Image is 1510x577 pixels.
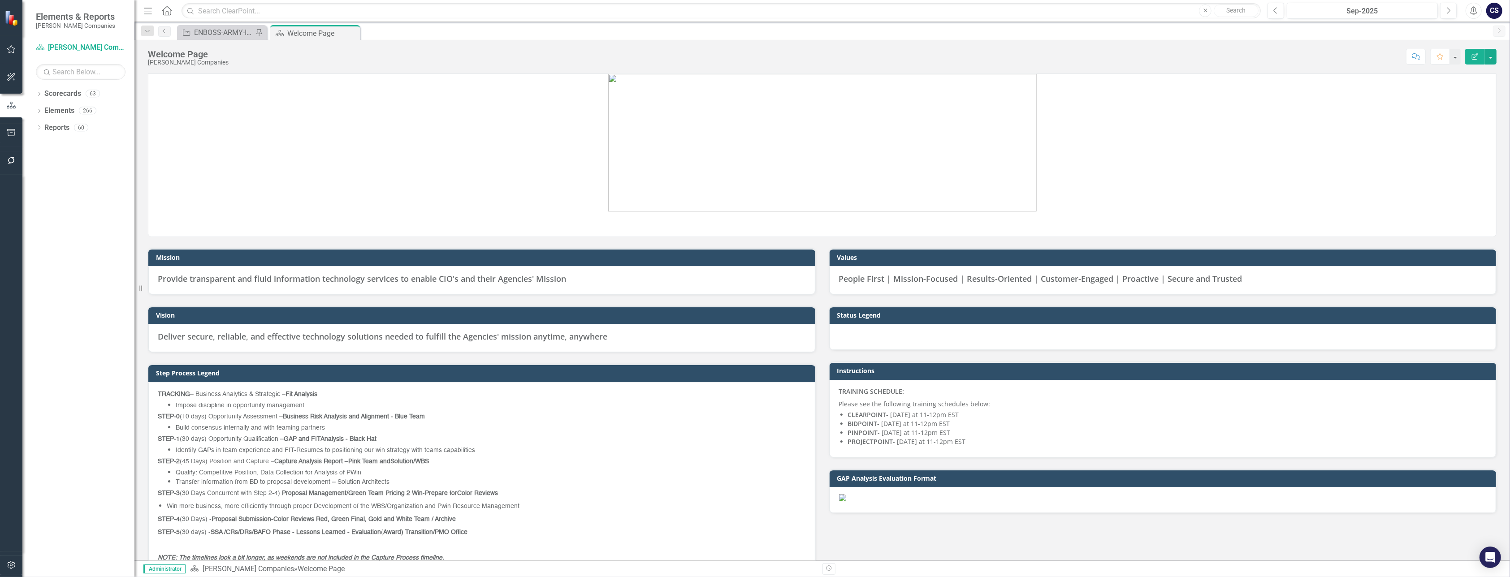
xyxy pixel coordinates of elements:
[425,490,457,496] strong: Prepare for
[837,367,1492,374] h3: Instructions
[180,458,208,465] span: (45 Days)
[156,312,811,319] h3: Vision
[837,254,1492,261] h3: Values
[158,490,457,496] span: -
[158,458,180,465] strong: STEP-2
[298,564,345,573] div: Welcome Page
[158,273,566,284] span: Provide transparent and fluid information technology services to enable CIO's and their Agencies'...
[176,447,475,453] span: Identify GAPs in team experience and FIT-Resumes to positioning our win strategy with teams capab...
[1480,547,1501,568] div: Open Intercom Messenger
[156,254,811,261] h3: Mission
[176,425,325,431] span: Build consensus internally and with teaming partners
[158,516,180,522] strong: STEP-4
[837,312,1492,319] h3: Status Legend
[839,494,1487,501] img: mceclip0%20v42.png
[286,391,317,397] strong: Fit Analysis
[839,273,1242,284] span: People First | Mission-Focused | Results-Oriented | Customer-Engaged | Proactive | Secure and Tru...
[158,413,425,420] span: (10 days) Opportunity Assessment –
[194,27,253,38] div: ENBOSS-ARMY-ITES3 SB-221122 (Army National Guard ENBOSS Support Service Sustainment, Enhancement,...
[848,437,1487,446] li: - [DATE] at 11-12pm EST
[176,479,389,485] span: Transfer information from BD to proposal development – Solution Architects
[156,370,811,376] h3: Step Process Legend
[158,529,467,535] span: (30 days) - (
[36,22,115,29] small: [PERSON_NAME] Companies
[143,564,186,573] span: Administrator
[282,490,423,496] strong: Proposal Management/Green Team Pricing 2 Win
[345,458,348,465] strong: –
[86,90,100,98] div: 63
[158,413,180,420] strong: STEP-0
[287,28,358,39] div: Welcome Page
[383,529,467,535] strong: Award) Transition/PMO Office
[284,436,320,442] strong: GAP and FIT
[74,124,88,131] div: 60
[226,529,381,535] strong: CRs/DRs/BAFO Phase - Lessons Learned - Evaluation
[158,555,444,561] span: NOTE: The timelines look a bit longer, as weekends are not included in the Capture Process timeline.
[839,398,1487,409] p: Please see the following training schedules below:
[848,410,1487,419] li: - [DATE] at 11-12pm EST
[167,503,519,509] span: Win more business, more efficiently through proper Development of the WBS/Organization and Pwin R...
[848,419,878,428] strong: BIDPOINT
[278,490,280,496] span: )
[44,106,74,116] a: Elements
[837,475,1492,482] h3: GAP Analysis Evaluation Format
[203,564,294,573] a: [PERSON_NAME] Companies
[212,516,273,522] strong: Proposal Submission-
[158,458,348,465] span: Position and Capture –
[839,387,904,396] strong: TRAINING SCHEDULE:
[158,436,180,442] strong: STEP-1
[1227,7,1246,14] span: Search
[158,391,190,397] strong: TRACKING
[79,107,96,115] div: 266
[1214,4,1259,17] button: Search
[36,11,115,22] span: Elements & Reports
[158,529,180,535] strong: STEP-5
[273,516,456,522] strong: Color Reviews Red, Green Final, Gold and White Team / Archive
[148,59,229,66] div: [PERSON_NAME] Companies
[211,529,226,535] strong: SSA /
[176,469,361,476] span: Qualify: Competitive Position, Data Collection for Analysis of PWin
[457,490,498,496] strong: Color Reviews
[283,413,425,420] strong: Business Risk Analysis and Alignment - Blue Team
[320,436,376,442] strong: Analysis - Black Hat
[182,3,1261,19] input: Search ClearPoint...
[348,458,390,465] strong: Pink Team and
[848,437,893,446] strong: PROJECTPOINT
[274,458,343,465] strong: Capture Analysis Report
[158,436,376,442] span: (30 days) Opportunity Qualification –
[1290,6,1435,17] div: Sep-2025
[36,43,125,53] a: [PERSON_NAME] Companies
[179,27,253,38] a: ENBOSS-ARMY-ITES3 SB-221122 (Army National Guard ENBOSS Support Service Sustainment, Enhancement,...
[848,410,887,419] strong: CLEARPOINT
[182,490,278,496] span: 30 Days Concurrent with Step 2-4
[158,331,607,342] span: Deliver secure, reliable, and effective technology solutions needed to fulfill the Agencies' miss...
[158,516,456,522] span: (30 Days) -
[176,402,304,409] span: Impose discipline in opportunity management
[158,391,317,397] span: – Business Analytics & Strategic –
[44,89,81,99] a: Scorecards
[190,564,816,574] div: »
[158,490,180,496] strong: STEP-3
[608,74,1037,211] img: image%20v4.png
[180,490,182,496] span: (
[1287,3,1438,19] button: Sep-2025
[848,419,1487,428] li: - [DATE] at 11-12pm EST
[4,10,20,26] img: ClearPoint Strategy
[848,428,878,437] strong: PINPOINT
[848,428,1487,437] li: - [DATE] at 11-12pm EST
[148,49,229,59] div: Welcome Page
[1486,3,1502,19] button: CS
[36,64,125,80] input: Search Below...
[390,458,429,465] strong: Solution/WBS
[44,123,69,133] a: Reports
